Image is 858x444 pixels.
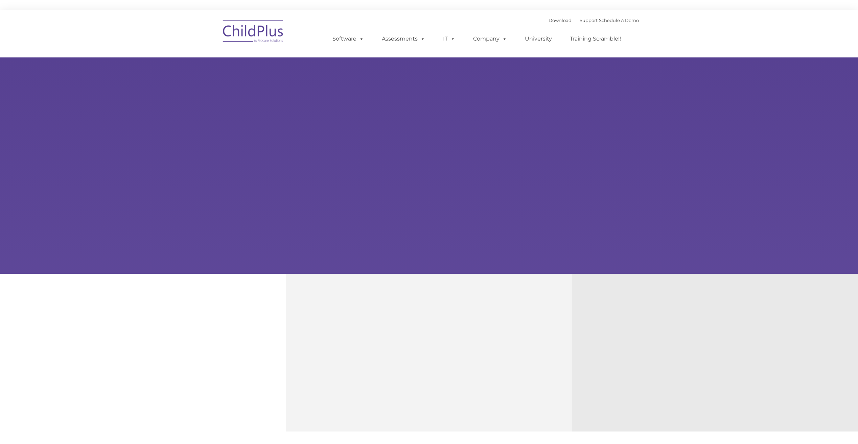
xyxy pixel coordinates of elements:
a: Training Scramble!! [563,32,628,46]
a: Schedule A Demo [599,18,639,23]
a: Support [580,18,598,23]
a: Download [549,18,572,23]
font: | [549,18,639,23]
img: ChildPlus by Procare Solutions [219,16,287,49]
a: Assessments [375,32,432,46]
a: Company [466,32,514,46]
a: IT [436,32,462,46]
a: Software [326,32,371,46]
a: University [518,32,559,46]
